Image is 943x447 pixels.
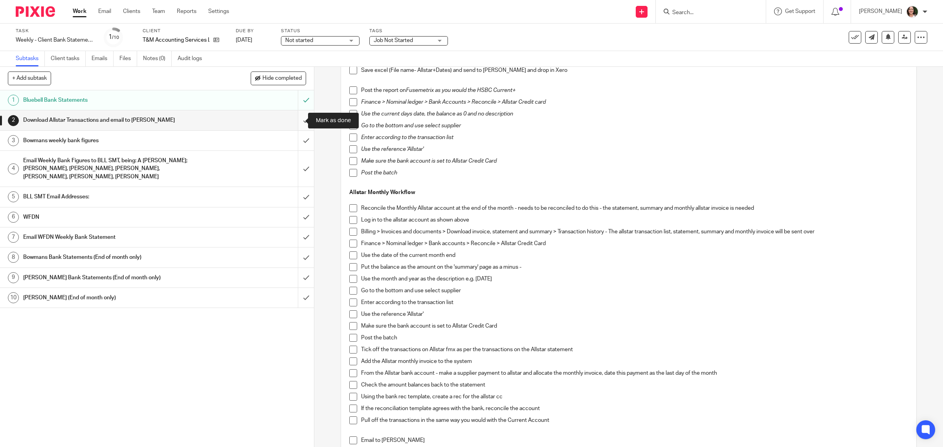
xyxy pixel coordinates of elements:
p: Use the date of the current month end [361,251,908,259]
img: Pixie [16,6,55,17]
div: 1 [8,95,19,106]
a: Notes (0) [143,51,172,66]
p: [PERSON_NAME] [859,7,902,15]
p: Add the Allstar monthly invoice to the system [361,357,908,365]
p: Billing > Invoices and documents > Download invoice, statement and summary > Transaction history ... [361,228,908,236]
em: Use the current days date, the balance as 0 and no description [361,111,513,117]
div: 6 [8,212,19,223]
p: Enter according to the transaction list [361,299,908,306]
a: Client tasks [51,51,86,66]
h1: BLL SMT Email Addresses: [23,191,201,203]
small: /10 [112,35,119,40]
p: Use the reference 'Allstar' [361,310,908,318]
p: Finance > Nominal ledger > Bank accounts > Reconcile > Allstar Credit Card [361,240,908,247]
span: Job Not Started [374,38,413,43]
div: 9 [8,272,19,283]
strong: Allstar Monthly Workflow [349,190,415,195]
em: Use the reference 'Allstar' [361,147,424,152]
h1: WFDN [23,211,201,223]
label: Status [281,28,360,34]
h1: Download Allstar Transactions and email to [PERSON_NAME] [23,114,201,126]
a: Clients [123,7,140,15]
h1: [PERSON_NAME] Bank Statements (End of month only) [23,272,201,284]
div: 2 [8,115,19,126]
em: Post the batch [361,170,397,176]
p: Email to [PERSON_NAME] [361,436,908,444]
span: Get Support [785,9,815,14]
em: Make sure the bank account is set to Allstar Credit Card [361,158,497,164]
div: 7 [8,232,19,243]
div: 3 [8,135,19,146]
p: Save excel (File name- Allstar+Dates) and send to [PERSON_NAME] and drop in Xero [361,66,908,74]
div: Weekly - Client Bank Statements to Issue (Every [DATE]) [16,36,94,44]
a: Settings [208,7,229,15]
em: Fusemetrix as you would the HSBC Current+ [406,88,516,93]
h1: [PERSON_NAME] (End of month only) [23,292,201,304]
p: From the Allstar bank account - make a supplier payment to allstar and allocate the monthly invoi... [361,369,908,377]
span: Hide completed [262,75,302,82]
em: Enter according to the transaction list [361,135,453,140]
input: Search [671,9,742,16]
p: Pull off the transactions in the same way you would with the Current Account [361,416,908,424]
div: 8 [8,252,19,263]
div: Weekly - Client Bank Statements to Issue (Every Monday) [16,36,94,44]
button: + Add subtask [8,71,51,85]
em: Go to the bottom and use select supplier [361,123,461,128]
button: Hide completed [251,71,306,85]
a: Email [98,7,111,15]
div: 5 [8,191,19,202]
p: Go to the bottom and use select supplier [361,287,908,295]
h1: Email Weekly Bank Figures to BLL SMT, being: A [PERSON_NAME]; [PERSON_NAME], [PERSON_NAME], [PERS... [23,155,201,183]
span: Not started [285,38,313,43]
label: Tags [369,28,448,34]
p: Post the report on [361,86,908,94]
a: Work [73,7,86,15]
h1: Bowmans Bank Statements (End of month only) [23,251,201,263]
p: Use the month and year as the description e.g. [DATE] [361,275,908,283]
h1: Bowmans weekly bank figures [23,135,201,147]
p: Check the amount balances back to the statement [361,381,908,389]
div: 4 [8,163,19,174]
p: Make sure the bank account is set to Allstar Credit Card [361,322,908,330]
a: Audit logs [178,51,208,66]
p: Reconcile the Monthly Allstar account at the end of the month - needs to be reconciled to do this... [361,204,908,212]
div: 1 [108,33,119,42]
span: [DATE] [236,37,252,43]
a: Files [119,51,137,66]
img: me.jpg [906,5,919,18]
a: Emails [92,51,114,66]
label: Due by [236,28,271,34]
label: Client [143,28,226,34]
em: Finance > Nominal ledger > Bank Accounts > Reconcile > Allstar Credit card [361,99,546,105]
p: Log in to the allstar account as shown above [361,216,908,224]
h1: Email WFDN Weekly Bank Statement [23,231,201,243]
p: Put the balance as the amount on the 'summary' page as a minus - [361,263,908,271]
p: If the reconciliation template agrees with the bank, reconcile the account [361,405,908,412]
p: Tick off the transactions on Allstar fmx as per the transactions on the Allstar statement [361,346,908,354]
p: Post the batch [361,334,908,342]
a: Subtasks [16,51,45,66]
h1: Bluebell Bank Statements [23,94,201,106]
a: Reports [177,7,196,15]
a: Team [152,7,165,15]
div: 10 [8,292,19,303]
p: T&M Accounting Services Ltd [143,36,209,44]
label: Task [16,28,94,34]
p: Using the bank rec template, create a rec for the allstar cc [361,393,908,401]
